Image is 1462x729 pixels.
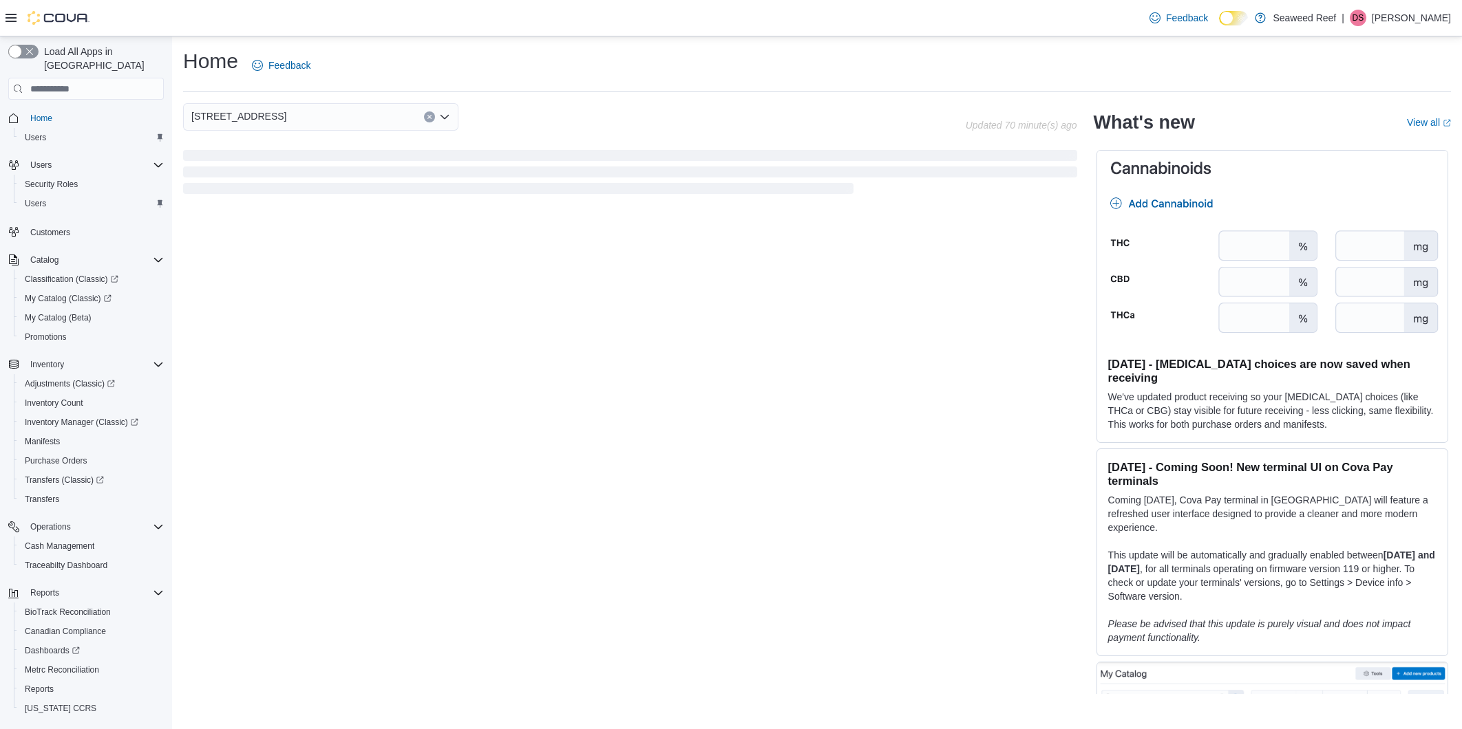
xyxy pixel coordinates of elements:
[25,494,59,505] span: Transfers
[268,58,310,72] span: Feedback
[3,355,169,374] button: Inventory
[25,398,83,409] span: Inventory Count
[19,290,117,307] a: My Catalog (Classic)
[19,329,72,345] a: Promotions
[3,250,169,270] button: Catalog
[19,557,113,574] a: Traceabilty Dashboard
[19,604,164,620] span: BioTrack Reconciliation
[19,642,164,659] span: Dashboards
[1108,493,1437,534] p: Coming [DATE], Cova Pay terminal in [GEOGRAPHIC_DATA] will feature a refreshed user interface des...
[25,560,107,571] span: Traceabilty Dashboard
[966,120,1077,131] p: Updated 70 minute(s) ago
[14,536,169,556] button: Cash Management
[1108,390,1437,431] p: We've updated product receiving so your [MEDICAL_DATA] choices (like THCa or CBG) stay visible fo...
[19,623,164,640] span: Canadian Compliance
[25,274,118,285] span: Classification (Classic)
[19,376,120,392] a: Adjustments (Classic)
[19,491,65,508] a: Transfers
[30,521,71,532] span: Operations
[14,289,169,308] a: My Catalog (Classic)
[19,414,164,431] span: Inventory Manager (Classic)
[25,331,67,342] span: Promotions
[14,451,169,470] button: Purchase Orders
[19,700,164,717] span: Washington CCRS
[25,436,60,447] span: Manifests
[19,681,164,697] span: Reports
[19,538,164,554] span: Cash Management
[14,270,169,289] a: Classification (Classic)
[14,641,169,660] a: Dashboards
[25,378,115,389] span: Adjustments (Classic)
[25,455,87,466] span: Purchase Orders
[14,556,169,575] button: Traceabilty Dashboard
[19,453,164,469] span: Purchase Orders
[1094,111,1195,133] h2: What's new
[14,470,169,490] a: Transfers (Classic)
[14,699,169,718] button: [US_STATE] CCRS
[19,662,164,678] span: Metrc Reconciliation
[25,475,104,486] span: Transfers (Classic)
[19,176,164,193] span: Security Roles
[1108,548,1437,603] p: This update will be automatically and gradually enabled between , for all terminals operating on ...
[14,128,169,147] button: Users
[19,329,164,345] span: Promotions
[19,433,164,450] span: Manifests
[19,453,93,469] a: Purchase Orders
[183,47,238,75] h1: Home
[30,160,52,171] span: Users
[1273,10,1336,26] p: Seaweed Reef
[19,472,164,488] span: Transfers (Classic)
[19,681,59,697] a: Reports
[30,359,64,370] span: Inventory
[25,157,57,173] button: Users
[25,110,58,127] a: Home
[25,157,164,173] span: Users
[25,684,54,695] span: Reports
[19,538,100,554] a: Cash Management
[25,519,76,535] button: Operations
[3,155,169,175] button: Users
[25,417,138,428] span: Inventory Manager (Classic)
[1443,119,1451,127] svg: External link
[19,271,164,287] span: Classification (Classic)
[19,642,85,659] a: Dashboards
[14,327,169,347] button: Promotions
[183,153,1077,197] span: Loading
[14,622,169,641] button: Canadian Compliance
[25,585,164,601] span: Reports
[25,645,80,656] span: Dashboards
[1108,460,1437,488] h3: [DATE] - Coming Soon! New terminal UI on Cova Pay terminals
[25,132,46,143] span: Users
[1219,11,1248,25] input: Dark Mode
[1108,618,1411,643] em: Please be advised that this update is purely visual and does not impact payment functionality.
[19,604,116,620] a: BioTrack Reconciliation
[25,293,112,304] span: My Catalog (Classic)
[19,376,164,392] span: Adjustments (Classic)
[25,626,106,637] span: Canadian Compliance
[1144,4,1214,32] a: Feedback
[1353,10,1364,26] span: DS
[1108,357,1437,384] h3: [DATE] - [MEDICAL_DATA] choices are now saved when receiving
[25,224,76,241] a: Customers
[19,195,164,212] span: Users
[25,356,164,373] span: Inventory
[25,252,64,268] button: Catalog
[25,356,70,373] button: Inventory
[19,395,89,411] a: Inventory Count
[19,623,112,640] a: Canadian Compliance
[1350,10,1366,26] div: David Schwab
[25,223,164,240] span: Customers
[19,129,52,146] a: Users
[19,433,65,450] a: Manifests
[14,432,169,451] button: Manifests
[25,109,164,127] span: Home
[19,557,164,574] span: Traceabilty Dashboard
[14,490,169,509] button: Transfers
[25,664,99,675] span: Metrc Reconciliation
[25,519,164,535] span: Operations
[19,309,97,326] a: My Catalog (Beta)
[14,413,169,432] a: Inventory Manager (Classic)
[3,583,169,602] button: Reports
[25,312,92,323] span: My Catalog (Beta)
